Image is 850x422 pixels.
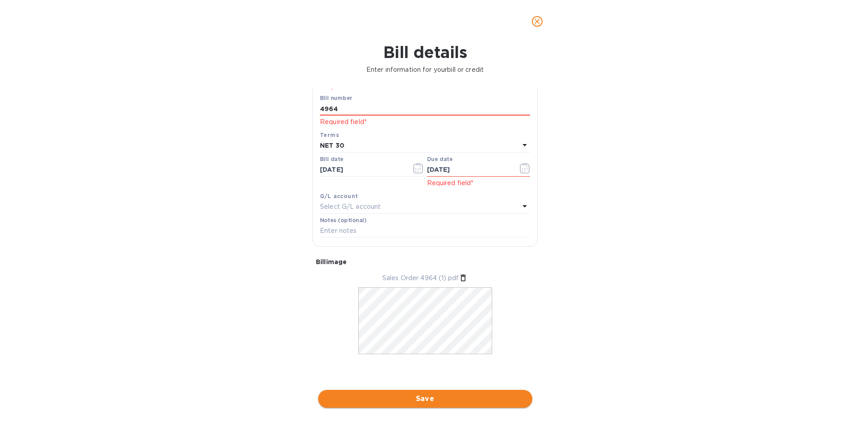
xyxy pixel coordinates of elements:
[320,193,358,199] b: G/L account
[320,102,530,116] input: Enter bill number
[325,393,525,404] span: Save
[320,224,530,238] input: Enter notes
[427,163,511,177] input: Due date
[427,157,452,162] label: Due date
[316,257,534,266] p: Bill image
[320,132,339,138] b: Terms
[7,43,843,62] h1: Bill details
[527,11,548,32] button: close
[7,65,843,74] p: Enter information for your bill or credit
[320,218,367,223] label: Notes (optional)
[320,96,352,101] label: Bill number
[320,157,344,162] label: Bill date
[320,202,381,211] p: Select G/L account
[427,178,531,188] p: Required field*
[318,390,532,408] button: Save
[320,117,530,127] p: Required field*
[320,142,344,149] b: NET 30
[382,273,459,283] p: Sales Order 4964 (1).pdf
[320,163,404,177] input: Select date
